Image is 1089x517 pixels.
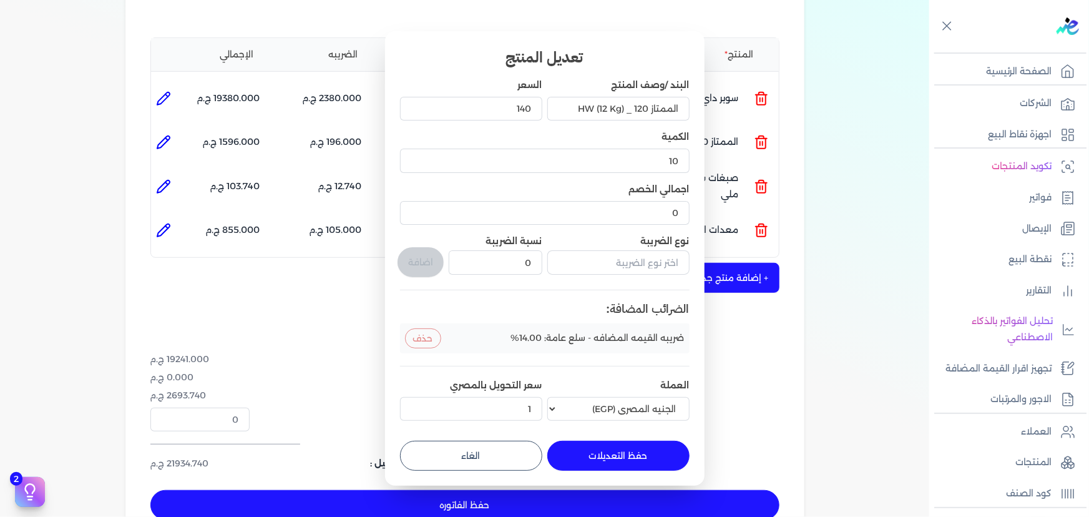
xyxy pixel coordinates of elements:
button: حذف [405,328,441,348]
label: الكمية [662,131,690,142]
input: الكمية [400,149,690,172]
input: سعر التحويل بالمصري [400,397,542,421]
span: ضريبه القيمه المضافه - سلع عامة: 14.00% [511,332,685,345]
input: البند /وصف المنتج [547,97,690,121]
label: البند /وصف المنتج [612,79,690,91]
h4: الضرائب المضافة: [400,300,690,318]
label: نوع الضريبة [547,235,690,248]
input: اجمالي الخصم [400,201,690,225]
h3: تعديل المنتج [400,46,690,69]
input: نسبة الضريبة [449,250,542,274]
label: سعر التحويل بالمصري [451,380,542,391]
label: السعر [518,79,542,91]
button: الغاء [400,441,542,471]
button: اختر نوع الضريبة [547,250,690,279]
button: حفظ التعديلات [547,441,690,471]
label: اجمالي الخصم [629,184,690,195]
label: نسبة الضريبة [486,235,542,247]
input: اختر نوع الضريبة [547,250,690,274]
input: السعر [400,97,542,121]
label: العملة [661,380,690,391]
